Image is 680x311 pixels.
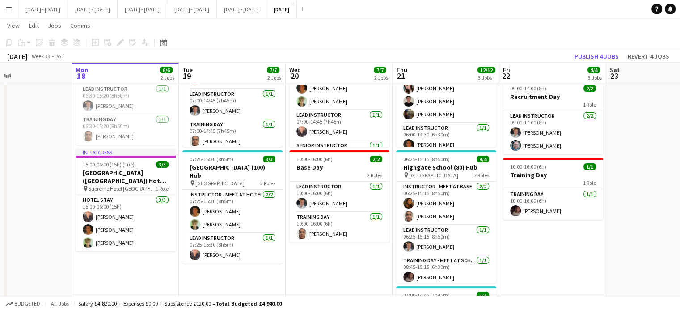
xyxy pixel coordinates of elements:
[367,172,382,179] span: 2 Roles
[48,21,61,30] span: Jobs
[583,101,596,108] span: 1 Role
[477,292,489,298] span: 3/3
[396,150,496,283] app-job-card: 06:25-15:15 (8h50m)4/4Highgate School (80) Hub [GEOGRAPHIC_DATA]3 RolesInstructor - Meet at Base2...
[396,256,496,286] app-card-role: Training Day - Meet at School1/108:45-15:15 (6h30m)[PERSON_NAME]
[118,0,167,18] button: [DATE] - [DATE]
[477,156,489,162] span: 4/4
[160,74,174,81] div: 2 Jobs
[267,67,279,73] span: 7/7
[587,67,600,73] span: 4/4
[503,66,510,74] span: Fri
[182,89,283,119] app-card-role: Lead Instructor1/107:00-14:45 (7h45m)[PERSON_NAME]
[403,156,450,162] span: 06:25-15:15 (8h50m)
[583,85,596,92] span: 2/2
[289,141,389,171] app-card-role: Senior Instructor1/1
[195,180,245,187] span: [GEOGRAPHIC_DATA]
[182,66,193,74] span: Tue
[76,149,176,251] app-job-card: In progress15:00-06:00 (15h) (Tue)3/3[GEOGRAPHIC_DATA] ([GEOGRAPHIC_DATA]) Hotel - [GEOGRAPHIC_DA...
[503,171,603,179] h3: Training Day
[374,74,388,81] div: 2 Jobs
[395,71,407,81] span: 21
[70,21,90,30] span: Comms
[571,51,622,62] button: Publish 4 jobs
[610,66,620,74] span: Sat
[182,119,283,150] app-card-role: Training Day1/107:00-14:45 (7h45m)[PERSON_NAME]
[181,71,193,81] span: 19
[182,190,283,233] app-card-role: Instructor - Meet at Hotel2/207:25-15:30 (8h5m)[PERSON_NAME][PERSON_NAME]
[510,85,546,92] span: 09:00-17:00 (8h)
[289,163,389,171] h3: Base Day
[503,111,603,154] app-card-role: Lead Instructor2/209:00-17:00 (8h)[PERSON_NAME][PERSON_NAME]
[396,66,407,74] span: Thu
[76,66,88,74] span: Mon
[190,156,233,162] span: 07:25-15:30 (8h5m)
[409,172,458,179] span: [GEOGRAPHIC_DATA]
[478,74,495,81] div: 3 Jobs
[76,149,176,156] div: In progress
[260,180,275,187] span: 2 Roles
[396,225,496,256] app-card-role: Lead Instructor1/106:25-15:15 (8h50m)[PERSON_NAME]
[44,20,65,31] a: Jobs
[78,300,282,307] div: Salary £4 820.00 + Expenses £0.00 + Subsistence £120.00 =
[289,66,301,74] span: Wed
[217,0,266,18] button: [DATE] - [DATE]
[89,185,156,192] span: Supreme Hotel [GEOGRAPHIC_DATA]
[296,156,333,162] span: 10:00-16:00 (6h)
[267,74,281,81] div: 2 Jobs
[403,292,450,298] span: 07:00-14:45 (7h45m)
[583,179,596,186] span: 1 Role
[215,300,282,307] span: Total Budgeted £4 940.00
[160,67,173,73] span: 6/6
[503,189,603,220] app-card-role: Training Day1/110:00-16:00 (6h)[PERSON_NAME]
[396,182,496,225] app-card-role: Instructor - Meet at Base2/206:25-15:15 (8h50m)[PERSON_NAME][PERSON_NAME]
[266,0,297,18] button: [DATE]
[4,20,23,31] a: View
[156,185,169,192] span: 1 Role
[30,53,52,60] span: Week 33
[503,80,603,154] app-job-card: 09:00-17:00 (8h)2/2Recruitment Day1 RoleLead Instructor2/209:00-17:00 (8h)[PERSON_NAME][PERSON_NAME]
[510,163,546,170] span: 10:00-16:00 (6h)
[396,54,496,123] app-card-role: Instructor - Meet at Base4/406:00-12:30 (6h30m)[PERSON_NAME][PERSON_NAME][PERSON_NAME][PERSON_NAME]
[7,21,20,30] span: View
[182,233,283,264] app-card-role: Lead Instructor1/107:25-15:30 (8h5m)[PERSON_NAME]
[156,161,169,168] span: 3/3
[370,156,382,162] span: 2/2
[83,161,135,168] span: 15:00-06:00 (15h) (Tue)
[502,71,510,81] span: 22
[7,52,28,61] div: [DATE]
[289,110,389,141] app-card-role: Lead Instructor1/107:00-14:45 (7h45m)[PERSON_NAME]
[396,163,496,171] h3: Highgate School (80) Hub
[396,123,496,153] app-card-role: Lead Instructor1/106:00-12:30 (6h30m)[PERSON_NAME]
[374,67,386,73] span: 7/7
[503,93,603,101] h3: Recruitment Day
[477,67,495,73] span: 12/12
[74,71,88,81] span: 18
[182,163,283,179] h3: [GEOGRAPHIC_DATA] (100) Hub
[18,0,68,18] button: [DATE] - [DATE]
[583,163,596,170] span: 1/1
[76,195,176,251] app-card-role: Hotel Stay3/315:00-06:00 (15h)[PERSON_NAME][PERSON_NAME][PERSON_NAME]
[288,71,301,81] span: 20
[289,150,389,243] app-job-card: 10:00-16:00 (6h)2/2Base Day2 RolesLead Instructor1/110:00-16:00 (6h)[PERSON_NAME]Training Day1/11...
[14,301,40,307] span: Budgeted
[55,53,64,60] div: BST
[29,21,39,30] span: Edit
[608,71,620,81] span: 23
[263,156,275,162] span: 3/3
[76,115,176,145] app-card-role: Training Day1/106:30-15:20 (8h50m)[PERSON_NAME]
[474,172,489,179] span: 3 Roles
[67,20,94,31] a: Comms
[76,169,176,185] h3: [GEOGRAPHIC_DATA] ([GEOGRAPHIC_DATA]) Hotel - [GEOGRAPHIC_DATA]
[25,20,42,31] a: Edit
[49,300,71,307] span: All jobs
[503,158,603,220] app-job-card: 10:00-16:00 (6h)1/1Training Day1 RoleTraining Day1/110:00-16:00 (6h)[PERSON_NAME]
[289,212,389,243] app-card-role: Training Day1/110:00-16:00 (6h)[PERSON_NAME]
[182,150,283,264] app-job-card: 07:25-15:30 (8h5m)3/3[GEOGRAPHIC_DATA] (100) Hub [GEOGRAPHIC_DATA]2 RolesInstructor - Meet at Hot...
[4,299,42,309] button: Budgeted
